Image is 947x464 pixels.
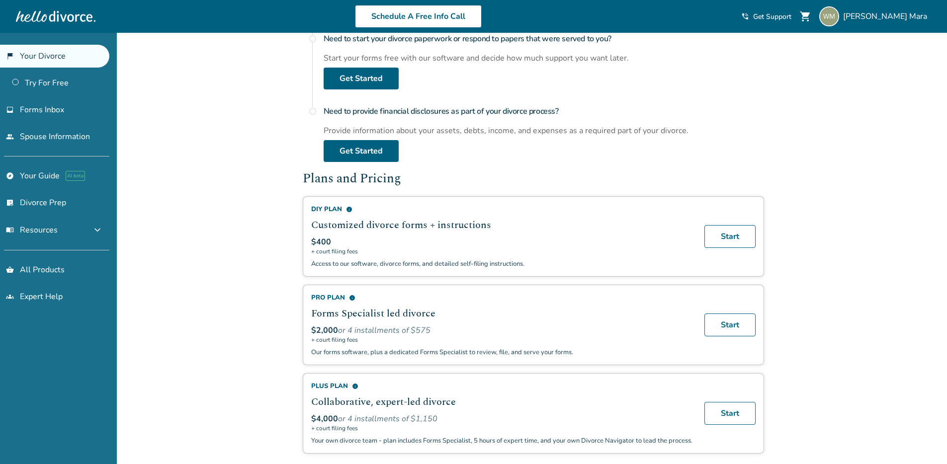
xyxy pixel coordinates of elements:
p: Our forms software, plus a dedicated Forms Specialist to review, file, and serve your forms. [311,348,692,357]
iframe: Chat Widget [897,416,947,464]
div: Start your forms free with our software and decide how much support you want later. [324,53,764,64]
span: + court filing fees [311,424,692,432]
span: shopping_cart [799,10,811,22]
p: Access to our software, divorce forms, and detailed self-filing instructions. [311,259,692,268]
a: Schedule A Free Info Call [355,5,482,28]
span: $400 [311,236,331,247]
h4: Need to start your divorce paperwork or respond to papers that were served to you? [324,29,764,49]
h2: Forms Specialist led divorce [311,306,692,321]
div: Plus Plan [311,382,692,390]
h2: Collaborative, expert-led divorce [311,394,692,409]
span: Get Support [753,12,791,21]
p: Your own divorce team - plan includes Forms Specialist, 5 hours of expert time, and your own Divo... [311,436,692,445]
span: explore [6,172,14,180]
a: Get Started [324,68,399,89]
span: radio_button_unchecked [309,35,317,43]
a: Start [704,402,756,425]
span: radio_button_unchecked [309,107,317,115]
span: list_alt_check [6,199,14,207]
a: Get Started [324,140,399,162]
span: AI beta [66,171,85,181]
span: people [6,133,14,141]
h2: Plans and Pricing [303,170,764,189]
span: + court filing fees [311,336,692,344]
span: info [349,295,355,301]
a: Start [704,225,756,248]
span: expand_more [91,224,103,236]
span: menu_book [6,226,14,234]
div: or 4 installments of $1,150 [311,413,692,424]
span: shopping_basket [6,266,14,274]
a: Start [704,313,756,336]
div: or 4 installments of $575 [311,325,692,336]
div: Pro Plan [311,293,692,302]
div: Provide information about your assets, debts, income, and expenses as a required part of your div... [324,125,764,136]
img: wjmara22591+hellodivorce@gmail.com [819,6,839,26]
span: info [352,383,358,389]
span: $2,000 [311,325,338,336]
span: flag_2 [6,52,14,60]
span: phone_in_talk [741,12,749,20]
span: [PERSON_NAME] Mara [843,11,931,22]
div: DIY Plan [311,205,692,214]
span: inbox [6,106,14,114]
span: groups [6,293,14,301]
span: Forms Inbox [20,104,64,115]
span: Resources [6,225,58,235]
span: info [346,206,352,213]
h2: Customized divorce forms + instructions [311,218,692,232]
a: phone_in_talkGet Support [741,12,791,21]
span: + court filing fees [311,247,692,255]
h4: Need to provide financial disclosures as part of your divorce process? [324,101,764,121]
span: $4,000 [311,413,338,424]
